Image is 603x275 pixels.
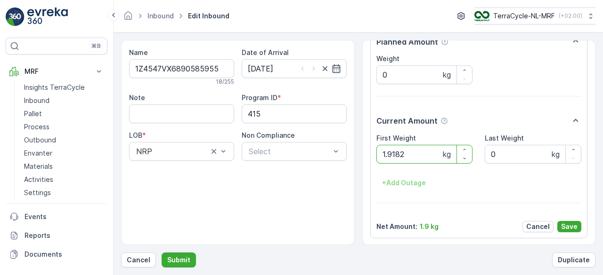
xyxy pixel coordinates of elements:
[91,42,101,50] p: ⌘B
[27,8,68,26] img: logo_light-DOdMpM7g.png
[129,94,145,102] label: Note
[557,221,581,232] button: Save
[24,122,49,132] p: Process
[273,8,328,19] p: Pallet_NL #144
[20,120,107,134] a: Process
[8,216,50,224] span: Asset Type :
[376,134,416,142] label: First Weight
[129,131,142,139] label: LOB
[8,170,55,178] span: Total Weight :
[376,175,432,190] button: +Add Outage
[552,252,595,267] button: Duplicate
[24,162,53,171] p: Materials
[123,14,133,22] a: Homepage
[24,109,42,118] p: Pallet
[8,154,31,162] span: Name :
[20,186,107,199] a: Settings
[20,107,107,120] a: Pallet
[147,12,174,20] a: Inbound
[242,59,347,78] input: dd/mm/yyyy
[561,222,578,231] p: Save
[216,78,234,86] p: 18 / 255
[121,252,156,267] button: Cancel
[24,250,104,259] p: Documents
[420,222,439,231] p: 1.9 kg
[24,188,51,197] p: Settings
[49,185,53,193] span: -
[8,232,40,240] span: Material :
[242,94,277,102] label: Program ID
[8,185,49,193] span: Net Weight :
[376,222,417,231] p: Net Amount :
[6,207,107,226] a: Events
[441,38,448,46] div: Help Tooltip Icon
[24,231,104,240] p: Reports
[376,36,438,47] p: Planned Amount
[24,149,52,158] p: Envanter
[6,245,107,264] a: Documents
[440,117,448,125] div: Help Tooltip Icon
[6,226,107,245] a: Reports
[186,11,231,21] span: Edit Inbound
[242,48,289,56] label: Date of Arrival
[24,212,104,221] p: Events
[20,134,107,147] a: Outbound
[129,48,148,56] label: Name
[6,8,24,26] img: logo
[443,149,451,160] p: kg
[8,201,53,209] span: Tare Weight :
[522,221,554,232] button: Cancel
[6,62,107,81] button: MRF
[376,55,399,63] label: Weight
[55,170,63,178] span: 25
[31,154,80,162] span: Pallet_NL #144
[162,252,196,267] button: Submit
[167,255,190,265] p: Submit
[20,94,107,107] a: Inbound
[50,216,69,224] span: Pallet
[24,83,85,92] p: Insights TerraCycle
[474,8,595,24] button: TerraCycle-NL-MRF(+02:00)
[249,146,330,157] p: Select
[24,96,49,105] p: Inbound
[558,255,590,265] p: Duplicate
[20,81,107,94] a: Insights TerraCycle
[20,173,107,186] a: Activities
[559,12,582,20] p: ( +02:00 )
[526,222,550,231] p: Cancel
[443,69,451,80] p: kg
[382,178,426,188] p: + Add Outage
[242,131,295,139] label: Non Compliance
[493,11,555,21] p: TerraCycle-NL-MRF
[53,201,61,209] span: 25
[474,11,489,21] img: TC_v739CUj.png
[552,149,560,160] p: kg
[20,160,107,173] a: Materials
[40,232,129,240] span: NL-PI0006 I Koffie en Thee
[376,115,438,126] p: Current Amount
[20,147,107,160] a: Envanter
[24,135,56,145] p: Outbound
[24,67,89,76] p: MRF
[485,134,524,142] label: Last Weight
[127,255,150,265] p: Cancel
[24,175,53,184] p: Activities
